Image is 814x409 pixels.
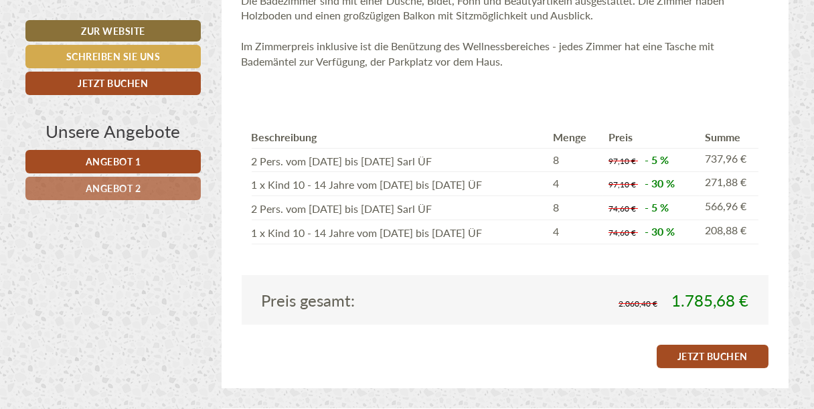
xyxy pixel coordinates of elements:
a: Jetzt buchen [657,345,768,368]
div: Guten Tag, wie können wir Ihnen helfen? [10,36,218,77]
a: Schreiben Sie uns [25,45,201,68]
div: Unsere Angebote [25,118,201,143]
td: 566,96 € [700,196,758,220]
td: 2 Pers. vom [DATE] bis [DATE] Sarl ÜF [252,148,548,172]
td: 4 [548,220,603,244]
td: 8 [548,196,603,220]
a: Zur Website [25,20,201,42]
div: Preis gesamt: [252,289,505,311]
span: 97,10 € [608,179,636,190]
span: 97,10 € [608,155,636,167]
td: 2 Pers. vom [DATE] bis [DATE] Sarl ÜF [252,196,548,220]
td: 271,88 € [700,172,758,196]
td: 8 [548,148,603,172]
th: Beschreibung [252,127,548,148]
td: 1 x Kind 10 - 14 Jahre vom [DATE] bis [DATE] ÜF [252,220,548,244]
span: Angebot 2 [86,181,141,195]
div: Hotel Kirchenwirt [20,39,211,50]
th: Summe [700,127,758,148]
td: 737,96 € [700,148,758,172]
span: 2.060,40 € [619,298,657,309]
span: - 5 % [645,152,669,167]
div: Sonntag [230,10,298,33]
span: 1.785,68 € [671,289,748,311]
small: 13:38 [20,65,211,74]
button: Senden [446,353,527,376]
span: 74,60 € [608,227,636,238]
td: 4 [548,172,603,196]
span: - 30 % [645,175,675,191]
a: Jetzt buchen [25,72,201,95]
span: 74,60 € [608,203,636,214]
span: - 5 % [645,199,669,215]
td: 208,88 € [700,220,758,244]
th: Preis [603,127,700,148]
th: Menge [548,127,603,148]
span: - 30 % [645,224,675,239]
span: Angebot 1 [86,155,141,168]
td: 1 x Kind 10 - 14 Jahre vom [DATE] bis [DATE] ÜF [252,172,548,196]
